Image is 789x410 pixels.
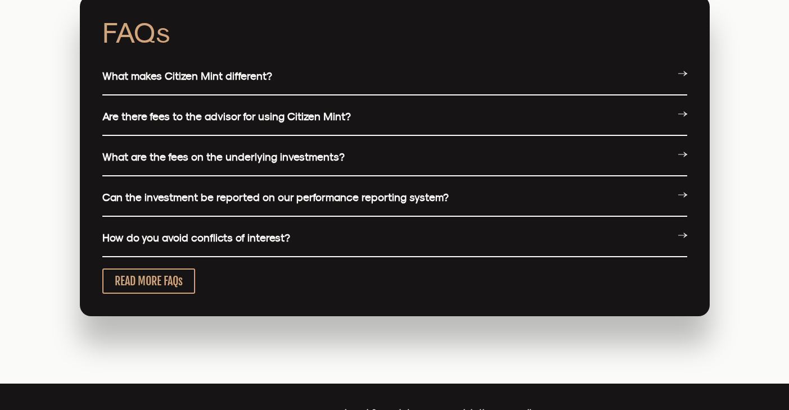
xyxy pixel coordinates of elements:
[102,220,687,257] div: How do you avoid conflicts of interest?
[115,274,183,288] span: READ MORE FAQs
[102,179,687,217] div: Can the investment be reported on our performance reporting system?
[102,139,687,176] div: What are the fees on the underlying investments?
[102,18,687,47] h2: FAQs
[102,110,351,122] a: Are there fees to the advisor for using Citizen Mint?
[102,151,345,163] a: What are the fees on the underlying investments?
[102,268,195,294] a: READ MORE FAQs
[102,191,449,203] a: Can the investment be reported on our performance reporting system?
[102,231,290,244] a: How do you avoid conflicts of interest?
[102,98,687,136] div: Are there fees to the advisor for using Citizen Mint?
[102,70,272,82] a: What makes Citizen Mint different?
[102,58,687,95] div: What makes Citizen Mint different?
